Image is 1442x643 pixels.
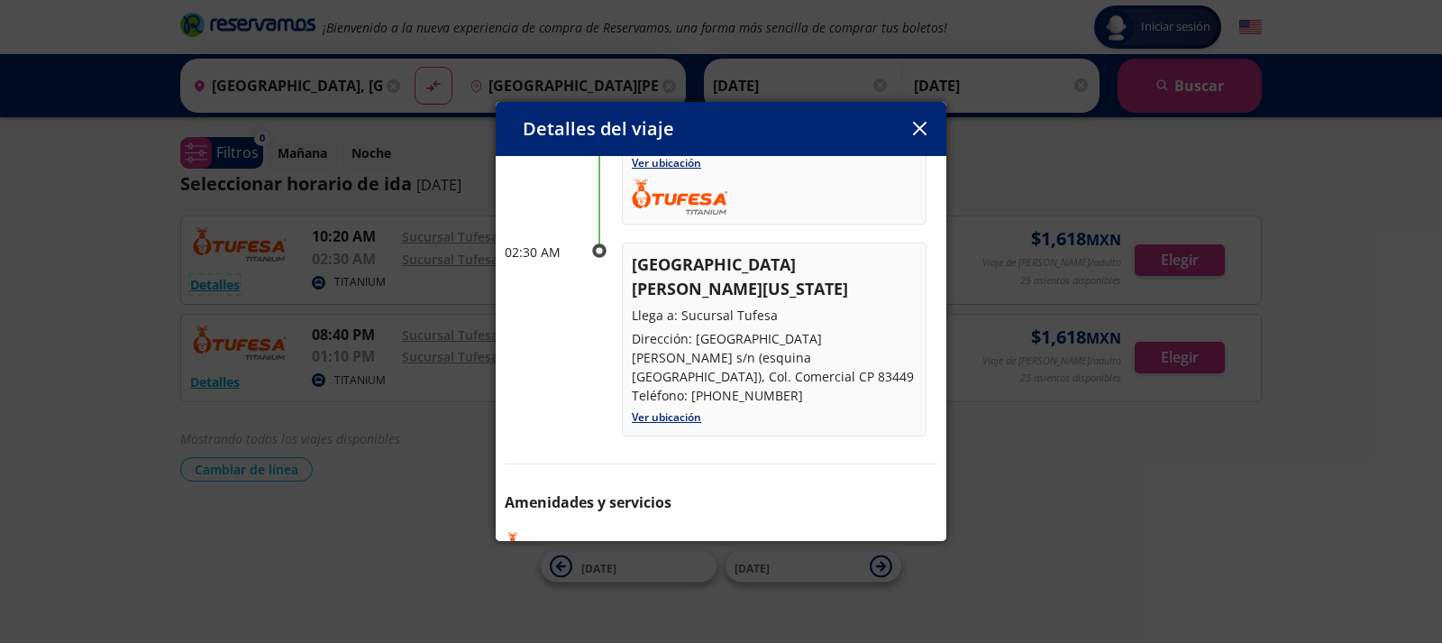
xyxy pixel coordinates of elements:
[632,178,728,215] img: TUFESA_TITANIUM.png
[523,115,674,142] p: Detalles del viaje
[632,155,701,170] a: Ver ubicación
[505,243,577,262] p: 02:30 AM
[632,409,701,425] a: Ver ubicación
[632,253,917,301] p: [GEOGRAPHIC_DATA][PERSON_NAME][US_STATE]
[505,531,577,558] img: TUFESA TITANIUM
[632,306,917,325] p: Llega a: Sucursal Tufesa
[505,491,937,513] p: Amenidades y servicios
[632,329,917,405] p: Dirección: [GEOGRAPHIC_DATA][PERSON_NAME] s/n (esquina [GEOGRAPHIC_DATA]), Col. Comercial CP 8344...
